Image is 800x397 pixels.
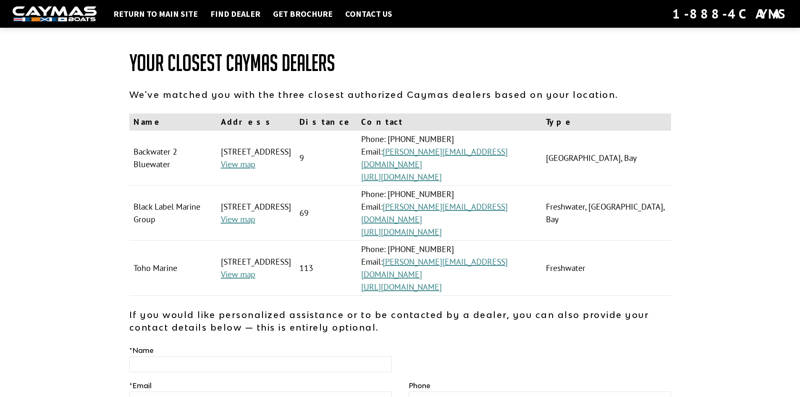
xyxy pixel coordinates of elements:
[221,159,255,170] a: View map
[357,113,542,131] th: Contact
[542,241,671,296] td: Freshwater
[217,241,295,296] td: [STREET_ADDRESS]
[361,146,508,170] a: [PERSON_NAME][EMAIL_ADDRESS][DOMAIN_NAME]
[542,113,671,131] th: Type
[129,381,152,391] label: Email
[361,226,442,237] a: [URL][DOMAIN_NAME]
[269,8,337,19] a: Get Brochure
[109,8,202,19] a: Return to main site
[129,113,217,131] th: Name
[295,131,357,186] td: 9
[542,131,671,186] td: [GEOGRAPHIC_DATA], Bay
[295,186,357,241] td: 69
[341,8,396,19] a: Contact Us
[361,201,508,225] a: [PERSON_NAME][EMAIL_ADDRESS][DOMAIN_NAME]
[217,113,295,131] th: Address
[217,186,295,241] td: [STREET_ADDRESS]
[357,131,542,186] td: Phone: [PHONE_NUMBER] Email:
[361,171,442,182] a: [URL][DOMAIN_NAME]
[542,186,671,241] td: Freshwater, [GEOGRAPHIC_DATA], Bay
[672,5,787,23] div: 1-888-4CAYMAS
[129,308,671,334] p: If you would like personalized assistance or to be contacted by a dealer, you can also provide yo...
[295,113,357,131] th: Distance
[361,281,442,292] a: [URL][DOMAIN_NAME]
[13,6,97,22] img: white-logo-c9c8dbefe5ff5ceceb0f0178aa75bf4bb51f6bca0971e226c86eb53dfe498488.png
[129,131,217,186] td: Backwater 2 Bluewater
[129,345,154,355] label: Name
[129,186,217,241] td: Black Label Marine Group
[409,381,430,391] label: Phone
[221,269,255,280] a: View map
[295,241,357,296] td: 113
[129,241,217,296] td: Toho Marine
[221,214,255,225] a: View map
[129,88,671,101] p: We've matched you with the three closest authorized Caymas dealers based on your location.
[357,241,542,296] td: Phone: [PHONE_NUMBER] Email:
[206,8,265,19] a: Find Dealer
[361,256,508,280] a: [PERSON_NAME][EMAIL_ADDRESS][DOMAIN_NAME]
[357,186,542,241] td: Phone: [PHONE_NUMBER] Email:
[129,50,671,76] h1: Your Closest Caymas Dealers
[217,131,295,186] td: [STREET_ADDRESS]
